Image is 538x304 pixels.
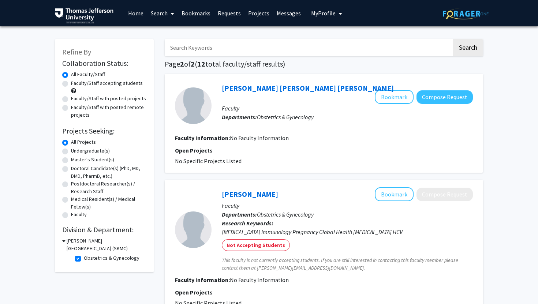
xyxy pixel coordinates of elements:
[62,47,91,56] span: Refine By
[257,113,314,121] span: Obstetrics & Gynecology
[71,95,146,102] label: Faculty/Staff with posted projects
[71,195,146,211] label: Medical Resident(s) / Medical Fellow(s)
[230,134,289,142] span: No Faculty Information
[222,219,273,227] b: Research Keywords:
[71,138,96,146] label: All Projects
[453,39,483,56] button: Search
[416,90,473,104] button: Compose Request to Ana Milena Angarita Africano
[175,276,230,284] b: Faculty Information:
[62,59,146,68] h2: Collaboration Status:
[197,59,205,68] span: 12
[230,276,289,284] span: No Faculty Information
[222,211,257,218] b: Departments:
[191,59,195,68] span: 2
[124,0,147,26] a: Home
[375,187,414,201] button: Add Sarah Boudova to Bookmarks
[62,127,146,135] h2: Projects Seeking:
[214,0,244,26] a: Requests
[273,0,305,26] a: Messages
[178,0,214,26] a: Bookmarks
[222,256,473,272] span: This faculty is not currently accepting students. If you are still interested in contacting this ...
[222,189,278,199] a: [PERSON_NAME]
[175,288,473,297] p: Open Projects
[175,146,473,155] p: Open Projects
[71,180,146,195] label: Postdoctoral Researcher(s) / Research Staff
[165,39,452,56] input: Search Keywords
[175,157,242,165] span: No Specific Projects Listed
[222,201,473,210] p: Faculty
[311,10,336,17] span: My Profile
[257,211,314,218] span: Obstetrics & Gynecology
[71,165,146,180] label: Doctoral Candidate(s) (PhD, MD, DMD, PharmD, etc.)
[71,71,105,78] label: All Faculty/Staff
[175,134,230,142] b: Faculty Information:
[67,237,146,252] h3: [PERSON_NAME][GEOGRAPHIC_DATA] (SKMC)
[165,60,483,68] h1: Page of ( total faculty/staff results)
[244,0,273,26] a: Projects
[222,104,473,113] p: Faculty
[71,147,110,155] label: Undergraduate(s)
[416,188,473,201] button: Compose Request to Sarah Boudova
[375,90,414,104] button: Add Ana Milena Angarita Africano to Bookmarks
[71,156,114,164] label: Master's Student(s)
[443,8,489,19] img: ForagerOne Logo
[222,228,473,236] div: [MEDICAL_DATA] Immunology Pregnancy Global Health [MEDICAL_DATA] HCV
[55,8,113,23] img: Thomas Jefferson University Logo
[84,254,139,262] label: Obstetrics & Gynecology
[62,225,146,234] h2: Division & Department:
[222,83,394,93] a: [PERSON_NAME] [PERSON_NAME] [PERSON_NAME]
[71,79,143,87] label: Faculty/Staff accepting students
[147,0,178,26] a: Search
[5,271,31,299] iframe: Chat
[71,104,146,119] label: Faculty/Staff with posted remote projects
[222,239,290,251] mat-chip: Not Accepting Students
[71,211,87,218] label: Faculty
[222,113,257,121] b: Departments:
[180,59,184,68] span: 2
